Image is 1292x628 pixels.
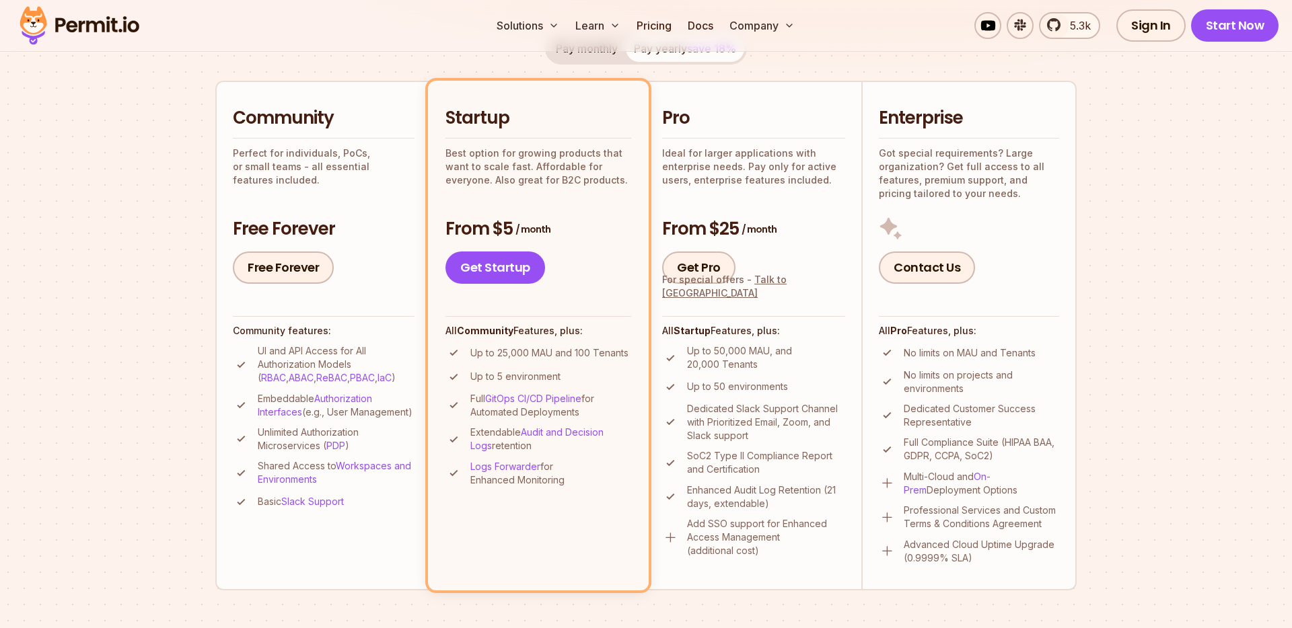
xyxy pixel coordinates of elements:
[904,538,1059,565] p: Advanced Cloud Uptime Upgrade (0.9999% SLA)
[457,325,513,336] strong: Community
[350,372,375,383] a: PBAC
[662,147,845,187] p: Ideal for larger applications with enterprise needs. Pay only for active users, enterprise featur...
[233,147,415,187] p: Perfect for individuals, PoCs, or small teams - all essential features included.
[470,460,631,487] p: for Enhanced Monitoring
[258,459,415,486] p: Shared Access to
[682,12,719,39] a: Docs
[1062,17,1091,34] span: 5.3k
[326,440,345,451] a: PDP
[378,372,392,383] a: IaC
[233,106,415,130] h2: Community
[687,402,845,442] p: Dedicated Slack Support Channel with Prioritized Email, Zoom, and Slack support
[470,461,540,472] a: Logs Forwarder
[687,483,845,510] p: Enhanced Audit Log Retention (21 days, extendable)
[258,393,372,418] a: Authorization Interfaces
[470,426,604,451] a: Audit and Decision Logs
[662,273,845,300] div: For special offers -
[904,436,1059,463] p: Full Compliance Suite (HIPAA BAA, GDPR, CCPA, SoC2)
[879,251,975,284] a: Contact Us
[570,12,626,39] button: Learn
[904,470,1059,497] p: Multi-Cloud and Deployment Options
[445,217,631,241] h3: From $5
[879,106,1059,130] h2: Enterprise
[662,324,845,338] h4: All Features, plus:
[724,12,800,39] button: Company
[1116,9,1186,42] a: Sign In
[662,217,845,241] h3: From $25
[258,495,344,508] p: Basic
[674,325,711,336] strong: Startup
[904,471,991,496] a: On-Prem
[445,106,631,130] h2: Startup
[316,372,347,383] a: ReBAC
[258,392,415,419] p: Embeddable (e.g., User Management)
[233,324,415,338] h4: Community features:
[13,3,145,48] img: Permit logo
[1191,9,1279,42] a: Start Now
[662,251,735,284] a: Get Pro
[687,517,845,557] p: Add SSO support for Enhanced Access Management (additional cost)
[470,392,631,419] p: Full for Automated Deployments
[904,402,1059,429] p: Dedicated Customer Success Representative
[904,368,1059,395] p: No limits on projects and environments
[879,324,1059,338] h4: All Features, plus:
[258,344,415,385] p: UI and API Access for All Authorization Models ( , , , , )
[904,346,1036,360] p: No limits on MAU and Tenants
[515,223,550,236] span: / month
[445,251,545,284] a: Get Startup
[289,372,314,383] a: ABAC
[662,106,845,130] h2: Pro
[1039,12,1100,39] a: 5.3k
[742,223,777,236] span: / month
[233,251,334,284] a: Free Forever
[258,426,415,453] p: Unlimited Authorization Microservices ( )
[890,325,907,336] strong: Pro
[233,217,415,241] h3: Free Forever
[491,12,565,39] button: Solutions
[470,370,561,383] p: Up to 5 environment
[904,504,1059,531] p: Professional Services and Custom Terms & Conditions Agreement
[687,449,845,476] p: SoC2 Type II Compliance Report and Certification
[631,12,677,39] a: Pricing
[261,372,286,383] a: RBAC
[687,344,845,371] p: Up to 50,000 MAU, and 20,000 Tenants
[281,496,344,507] a: Slack Support
[687,380,788,393] p: Up to 50 environments
[485,393,581,404] a: GitOps CI/CD Pipeline
[445,324,631,338] h4: All Features, plus:
[879,147,1059,200] p: Got special requirements? Large organization? Get full access to all features, premium support, a...
[470,426,631,453] p: Extendable retention
[470,346,629,360] p: Up to 25,000 MAU and 100 Tenants
[445,147,631,187] p: Best option for growing products that want to scale fast. Affordable for everyone. Also great for...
